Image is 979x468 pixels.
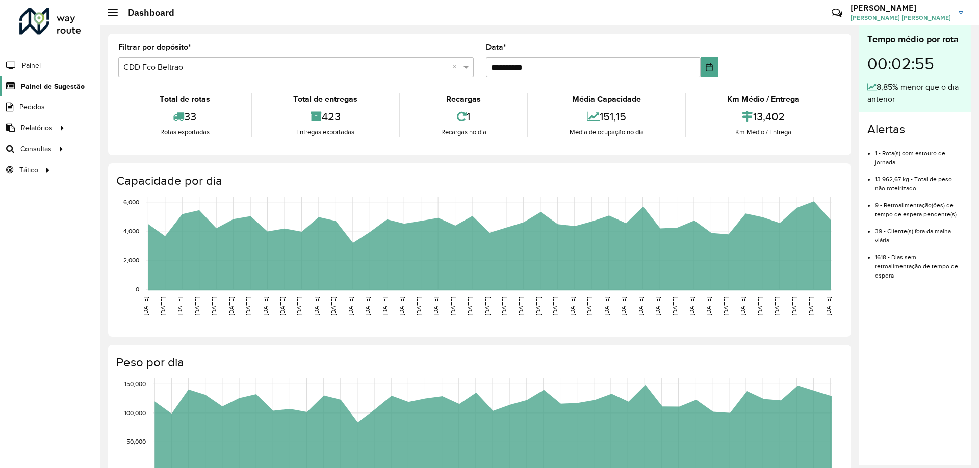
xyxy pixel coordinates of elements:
text: [DATE] [552,297,558,315]
div: 151,15 [531,105,682,127]
text: 150,000 [124,380,146,387]
text: [DATE] [330,297,337,315]
div: Média de ocupação no dia [531,127,682,137]
text: [DATE] [808,297,814,315]
div: Km Médio / Entrega [689,93,838,105]
text: [DATE] [672,297,678,315]
text: [DATE] [450,297,456,315]
span: Consultas [20,144,51,154]
text: [DATE] [535,297,542,315]
div: Rotas exportadas [121,127,248,137]
text: [DATE] [774,297,780,315]
span: Relatórios [21,123,53,133]
span: [PERSON_NAME] [PERSON_NAME] [851,13,951,22]
text: 50,000 [126,438,146,445]
text: [DATE] [262,297,269,315]
div: Total de rotas [121,93,248,105]
text: [DATE] [739,297,746,315]
text: [DATE] [176,297,183,315]
span: Clear all [452,61,461,73]
li: 39 - Cliente(s) fora da malha viária [875,219,963,245]
text: [DATE] [160,297,166,315]
text: [DATE] [688,297,695,315]
div: Recargas [402,93,525,105]
text: [DATE] [432,297,439,315]
text: [DATE] [467,297,473,315]
li: 13.962,67 kg - Total de peso não roteirizado [875,167,963,193]
span: Pedidos [19,102,45,113]
div: Km Médio / Entrega [689,127,838,137]
text: [DATE] [398,297,405,315]
div: Média Capacidade [531,93,682,105]
text: [DATE] [194,297,200,315]
text: [DATE] [381,297,388,315]
text: [DATE] [142,297,149,315]
div: Recargas no dia [402,127,525,137]
text: [DATE] [484,297,491,315]
text: [DATE] [364,297,371,315]
text: 2,000 [123,257,139,263]
button: Choose Date [701,57,718,77]
h2: Dashboard [118,7,174,18]
text: [DATE] [211,297,217,315]
text: [DATE] [228,297,235,315]
label: Data [486,41,506,53]
div: 33 [121,105,248,127]
text: [DATE] [603,297,610,315]
text: [DATE] [569,297,576,315]
text: [DATE] [416,297,422,315]
text: [DATE] [279,297,286,315]
h4: Peso por dia [116,355,841,370]
text: [DATE] [620,297,627,315]
label: Filtrar por depósito [118,41,191,53]
text: [DATE] [825,297,832,315]
div: 423 [254,105,396,127]
text: [DATE] [245,297,251,315]
text: [DATE] [518,297,524,315]
text: [DATE] [791,297,797,315]
text: [DATE] [654,297,661,315]
h4: Alertas [867,122,963,137]
li: 9 - Retroalimentação(ões) de tempo de espera pendente(s) [875,193,963,219]
text: 100,000 [124,409,146,416]
text: [DATE] [723,297,729,315]
text: [DATE] [637,297,644,315]
a: Contato Rápido [826,2,848,24]
div: Entregas exportadas [254,127,396,137]
text: 4,000 [123,228,139,234]
text: [DATE] [347,297,354,315]
text: [DATE] [296,297,302,315]
li: 1 - Rota(s) com estouro de jornada [875,141,963,167]
li: 1618 - Dias sem retroalimentação de tempo de espera [875,245,963,280]
span: Tático [19,164,38,175]
text: 0 [136,286,139,292]
div: Tempo médio por rota [867,33,963,46]
span: Painel de Sugestão [21,81,85,92]
text: [DATE] [757,297,763,315]
div: 1 [402,105,525,127]
text: 6,000 [123,199,139,205]
text: [DATE] [313,297,320,315]
text: [DATE] [586,297,592,315]
span: Painel [22,60,41,71]
div: Total de entregas [254,93,396,105]
h3: [PERSON_NAME] [851,3,951,13]
div: 8,85% menor que o dia anterior [867,81,963,105]
div: 00:02:55 [867,46,963,81]
text: [DATE] [705,297,712,315]
div: 13,402 [689,105,838,127]
h4: Capacidade por dia [116,174,841,188]
text: [DATE] [501,297,507,315]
